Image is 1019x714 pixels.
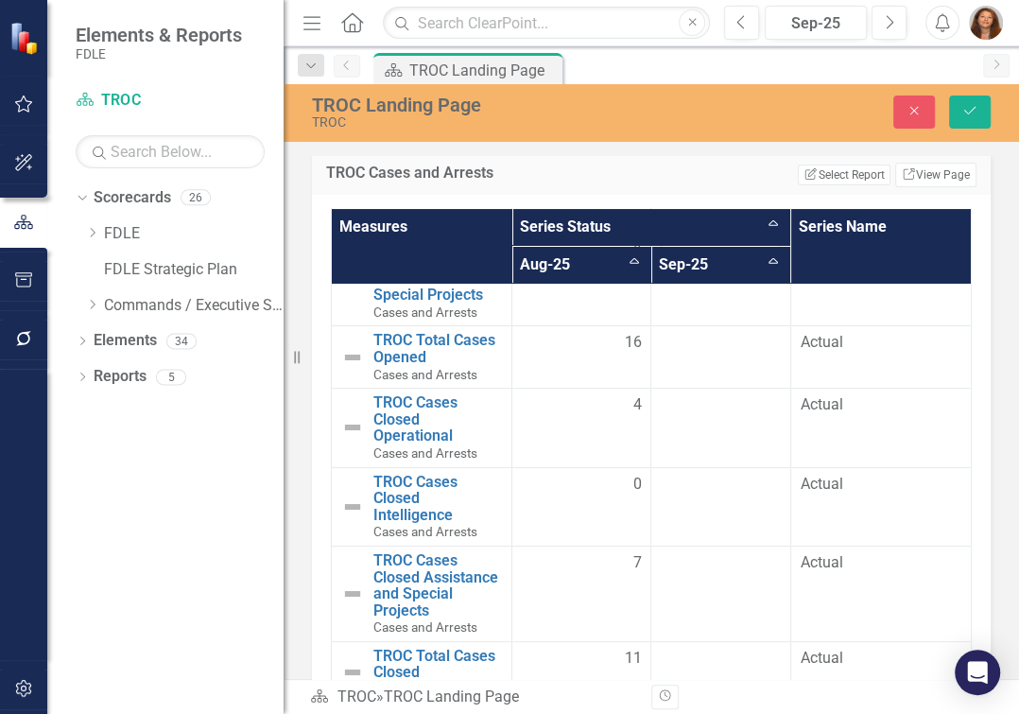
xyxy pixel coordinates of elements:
[94,366,147,388] a: Reports
[969,6,1003,40] img: Christel Goddard
[9,20,43,55] img: ClearPoint Strategy
[373,524,477,539] span: Cases and Arrests
[383,688,518,705] div: TROC Landing Page
[955,650,1000,695] div: Open Intercom Messenger
[166,333,197,349] div: 34
[341,416,364,439] img: Not Defined
[341,496,364,518] img: Not Defined
[632,394,641,416] span: 4
[76,24,242,46] span: Elements & Reports
[104,259,284,281] a: FDLE Strategic Plan
[801,474,961,496] span: Actual
[895,163,976,187] a: View Page
[373,619,477,635] span: Cases and Arrests
[801,648,961,670] span: Actual
[76,46,242,61] small: FDLE
[373,648,502,681] a: TROC Total Cases Closed
[771,12,860,35] div: Sep-25
[156,369,186,385] div: 5
[312,115,675,130] div: TROC
[373,305,477,320] span: Cases and Arrests
[801,394,961,416] span: Actual
[341,583,364,605] img: Not Defined
[801,332,961,354] span: Actual
[341,346,364,369] img: Not Defined
[798,165,889,185] button: Select Report
[76,135,265,168] input: Search Below...
[373,367,477,382] span: Cases and Arrests
[801,552,961,574] span: Actual
[326,165,641,182] h3: TROC Cases and Arrests
[104,295,284,317] a: Commands / Executive Support Branch
[310,687,637,708] div: »
[337,688,375,705] a: TROC
[632,552,641,574] span: 7
[373,474,502,524] a: TROC Cases Closed Intelligence
[383,7,710,40] input: Search ClearPoint...
[94,187,171,209] a: Scorecards
[624,332,641,354] span: 16
[94,330,157,352] a: Elements
[624,648,641,670] span: 11
[373,394,502,444] a: TROC Cases Closed Operational
[373,445,477,461] span: Cases and Arrests
[409,59,558,82] div: TROC Landing Page
[76,90,265,112] a: TROC
[632,474,641,496] span: 0
[104,223,284,245] a: FDLE
[765,6,867,40] button: Sep-25
[341,661,364,684] img: Not Defined
[312,95,675,115] div: TROC Landing Page
[373,332,502,365] a: TROC Total Cases Opened
[373,552,502,618] a: TROC Cases Closed Assistance and Special Projects
[181,190,211,206] div: 26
